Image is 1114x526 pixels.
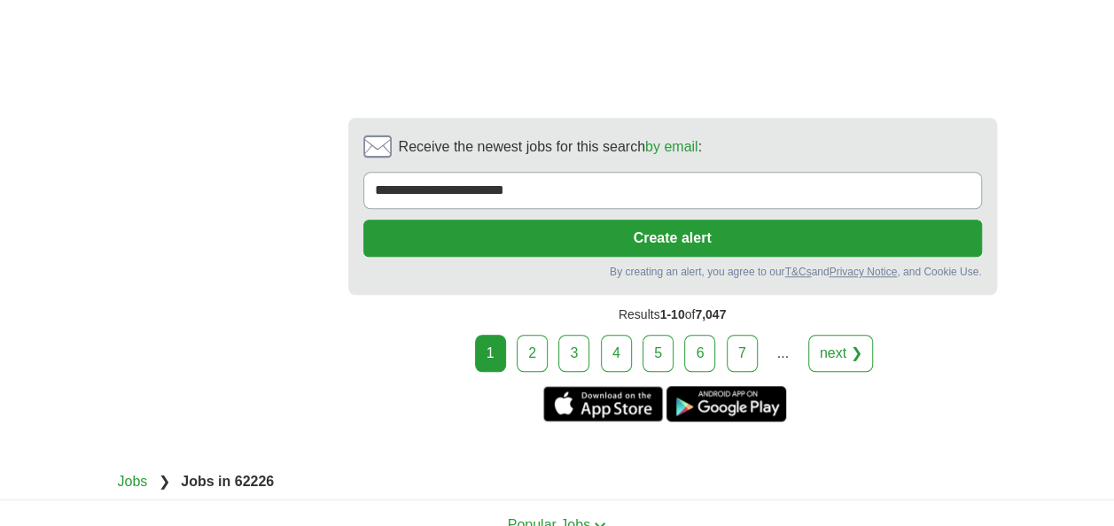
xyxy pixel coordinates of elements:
[159,474,170,489] span: ❯
[684,335,715,372] a: 6
[475,335,506,372] div: 1
[399,136,702,158] span: Receive the newest jobs for this search :
[695,307,726,321] span: 7,047
[808,335,874,372] a: next ❯
[645,139,698,154] a: by email
[363,220,982,257] button: Create alert
[601,335,632,372] a: 4
[784,266,811,278] a: T&Cs
[643,335,674,372] a: 5
[517,335,548,372] a: 2
[118,474,148,489] a: Jobs
[727,335,758,372] a: 7
[543,386,663,422] a: Get the iPhone app
[829,266,897,278] a: Privacy Notice
[659,307,684,321] span: 1-10
[348,295,997,335] div: Results of
[765,336,800,371] div: ...
[666,386,786,422] a: Get the Android app
[181,474,274,489] strong: Jobs in 62226
[363,264,982,280] div: By creating an alert, you agree to our and , and Cookie Use.
[558,335,589,372] a: 3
